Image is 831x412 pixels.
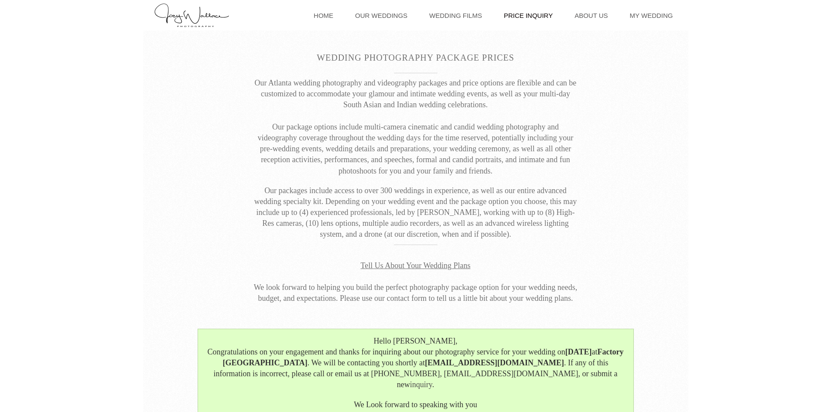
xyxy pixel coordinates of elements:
p: Hello [PERSON_NAME], Congratulations on your engagement and thanks for inquiring about our photog... [205,336,627,391]
p: Our packages include access to over 300 weddings in experience, as well as our entire advanced we... [252,185,579,240]
strong: Factory [GEOGRAPHIC_DATA] [223,347,624,367]
span: Tell Us About Your Wedding Plans [361,261,471,270]
h1: Wedding Photography Package Prices [154,38,677,64]
p: We Look forward to speaking with you [205,399,627,410]
strong: [DATE] [565,347,592,356]
a: inquiry [410,380,432,389]
p: We look forward to helping you build the perfect photography package option for your wedding need... [252,249,579,304]
strong: [EMAIL_ADDRESS][DOMAIN_NAME] [425,358,564,367]
p: Our Atlanta wedding photography and videography packages and price options are flexible and can b... [252,78,579,177]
